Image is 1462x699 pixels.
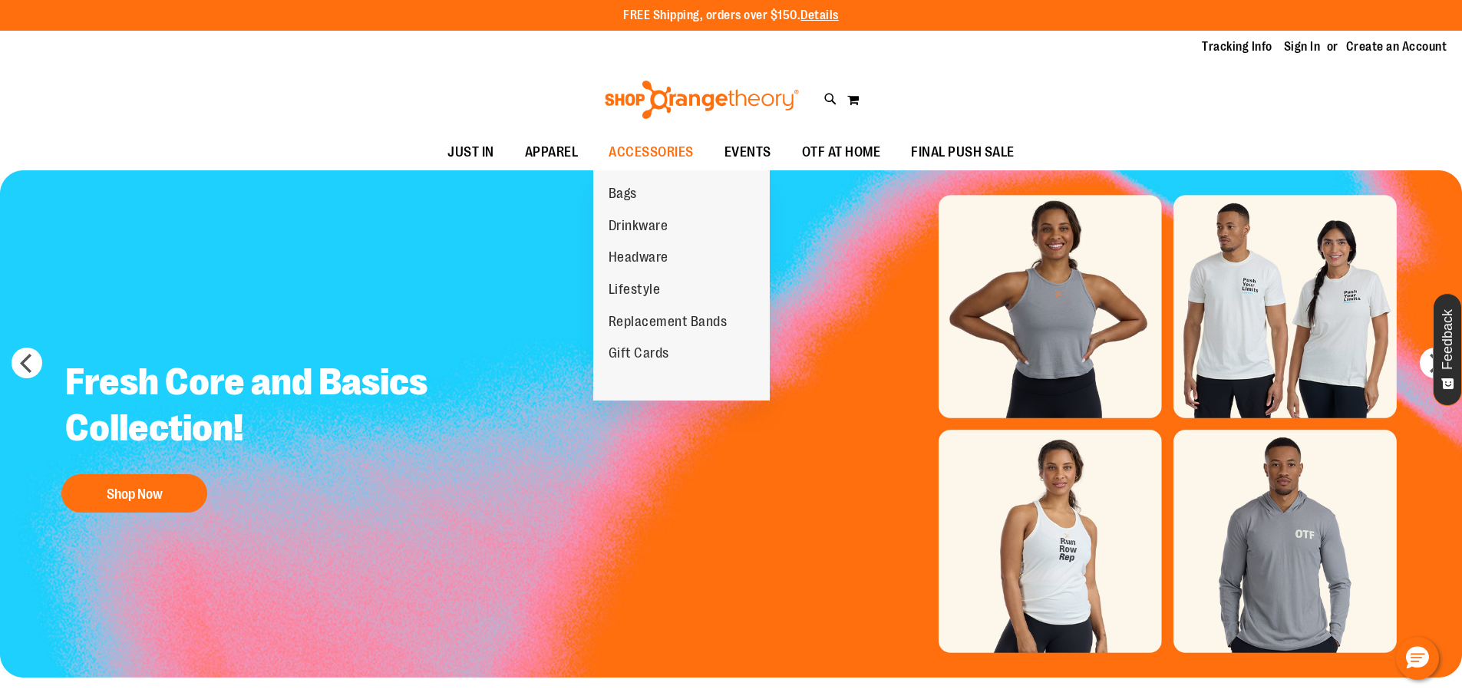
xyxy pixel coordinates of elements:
p: FREE Shipping, orders over $150. [623,7,839,25]
button: Feedback - Show survey [1433,293,1462,406]
span: APPAREL [525,135,579,170]
button: Shop Now [61,474,207,513]
a: FINAL PUSH SALE [896,135,1030,170]
span: Feedback [1441,309,1455,370]
a: Fresh Core and Basics Collection! Shop Now [54,348,463,520]
span: Replacement Bands [609,314,728,333]
a: Tracking Info [1202,38,1272,55]
span: JUST IN [447,135,494,170]
a: JUST IN [432,135,510,170]
img: Shop Orangetheory [602,81,801,119]
button: next [1420,348,1450,378]
a: Create an Account [1346,38,1447,55]
button: Hello, have a question? Let’s chat. [1396,637,1439,680]
a: Details [800,8,839,22]
ul: ACCESSORIES [593,170,770,401]
span: Lifestyle [609,282,661,301]
a: EVENTS [709,135,787,170]
a: Bags [593,178,652,210]
a: OTF AT HOME [787,135,896,170]
h2: Fresh Core and Basics Collection! [54,348,463,467]
span: Gift Cards [609,345,669,364]
a: APPAREL [510,135,594,170]
span: Bags [609,186,637,205]
span: EVENTS [724,135,771,170]
span: FINAL PUSH SALE [911,135,1015,170]
a: Headware [593,242,684,274]
a: Replacement Bands [593,306,743,338]
button: prev [12,348,42,378]
a: ACCESSORIES [593,135,709,170]
span: ACCESSORIES [609,135,694,170]
a: Drinkware [593,210,684,242]
a: Lifestyle [593,274,676,306]
span: Drinkware [609,218,668,237]
span: OTF AT HOME [802,135,881,170]
a: Gift Cards [593,338,685,370]
span: Headware [609,249,668,269]
a: Sign In [1284,38,1321,55]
